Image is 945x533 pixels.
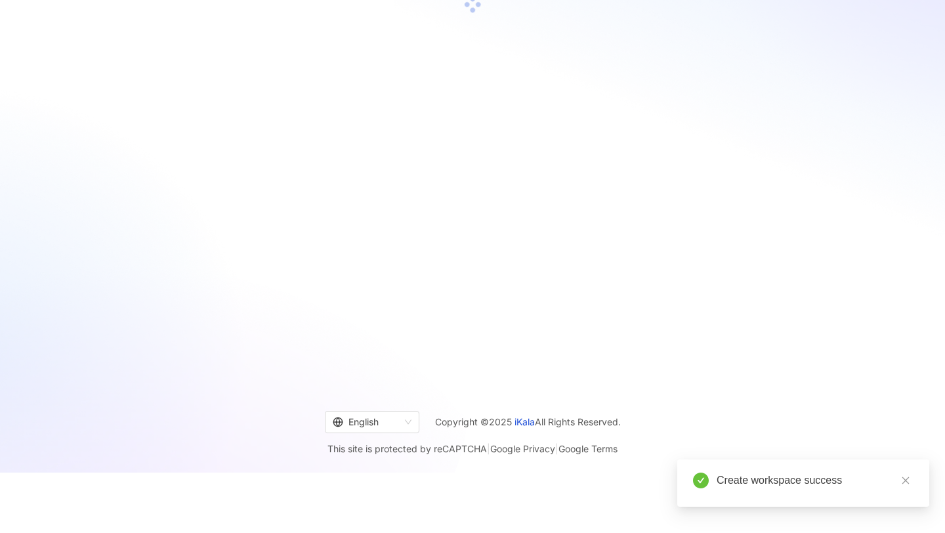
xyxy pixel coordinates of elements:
span: close [901,476,910,485]
div: Create workspace success [717,473,913,488]
span: This site is protected by reCAPTCHA [327,441,618,457]
div: English [333,412,400,433]
span: | [487,443,490,454]
span: check-circle [693,473,709,488]
a: Google Terms [558,443,618,454]
span: Copyright © 2025 All Rights Reserved. [435,414,621,430]
a: Google Privacy [490,443,555,454]
span: | [555,443,558,454]
a: iKala [514,416,535,427]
